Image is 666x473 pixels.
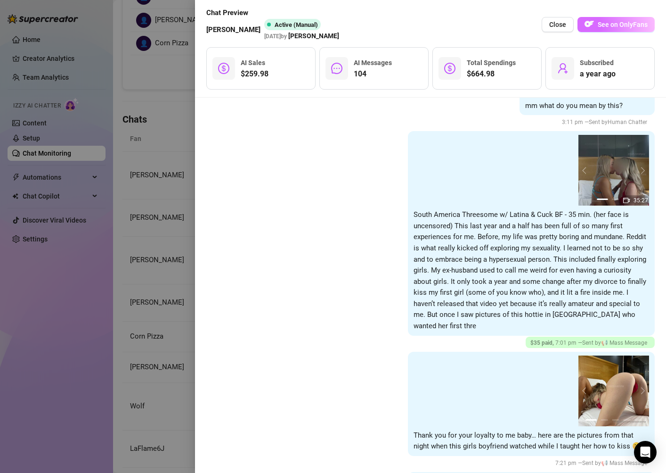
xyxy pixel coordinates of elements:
span: dollar [218,63,229,74]
span: Active (Manual) [275,21,318,28]
span: $ 35 paid , [530,340,555,346]
span: See on OnlyFans [598,21,648,28]
button: next [638,166,645,174]
img: media [578,135,649,206]
span: 35:27 [634,197,648,204]
span: 7:01 pm — [530,340,650,346]
button: Close [542,17,574,32]
button: next [638,387,645,395]
button: prev [582,387,590,395]
button: 3 [623,199,631,200]
span: mm what do you mean by this? [525,101,623,110]
span: $664.98 [467,68,516,80]
span: 3:11 pm — [562,119,650,125]
span: video-camera [623,197,630,204]
span: user-add [557,63,569,74]
span: Sent by 📢 Mass Message [582,340,647,346]
span: Chat Preview [206,8,339,19]
span: AI Sales [241,59,265,66]
button: 3 [612,419,619,421]
span: [PERSON_NAME] [288,31,339,41]
button: 2 [601,419,608,421]
span: Thank you for your loyalty to me baby… here are the pictures from that night when this girls boyf... [414,431,641,451]
span: message [331,63,342,74]
div: Open Intercom Messenger [634,441,657,464]
span: Total Spendings [467,59,516,66]
span: a year ago [580,68,616,80]
span: Subscribed [580,59,614,66]
img: media [578,356,649,426]
button: 4 [623,419,631,421]
span: AI Messages [354,59,392,66]
button: 5 [634,419,642,421]
span: [PERSON_NAME] [206,25,260,36]
span: South America Threesome w/ Latina & Cuck BF - 35 min. (her face is uncensored) This last year and... [414,210,646,330]
span: $259.98 [241,68,268,80]
span: Close [549,21,566,28]
span: Sent by 📢 Mass Message [582,460,647,466]
span: dollar [444,63,455,74]
span: 7:21 pm — [555,460,650,466]
span: Sent by Human Chatter [589,119,647,125]
span: 104 [354,68,392,80]
a: OFSee on OnlyFans [577,17,655,33]
button: 2 [612,199,619,200]
button: OFSee on OnlyFans [577,17,655,32]
img: OF [585,19,594,29]
button: prev [582,166,590,174]
span: [DATE] by [264,33,339,40]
